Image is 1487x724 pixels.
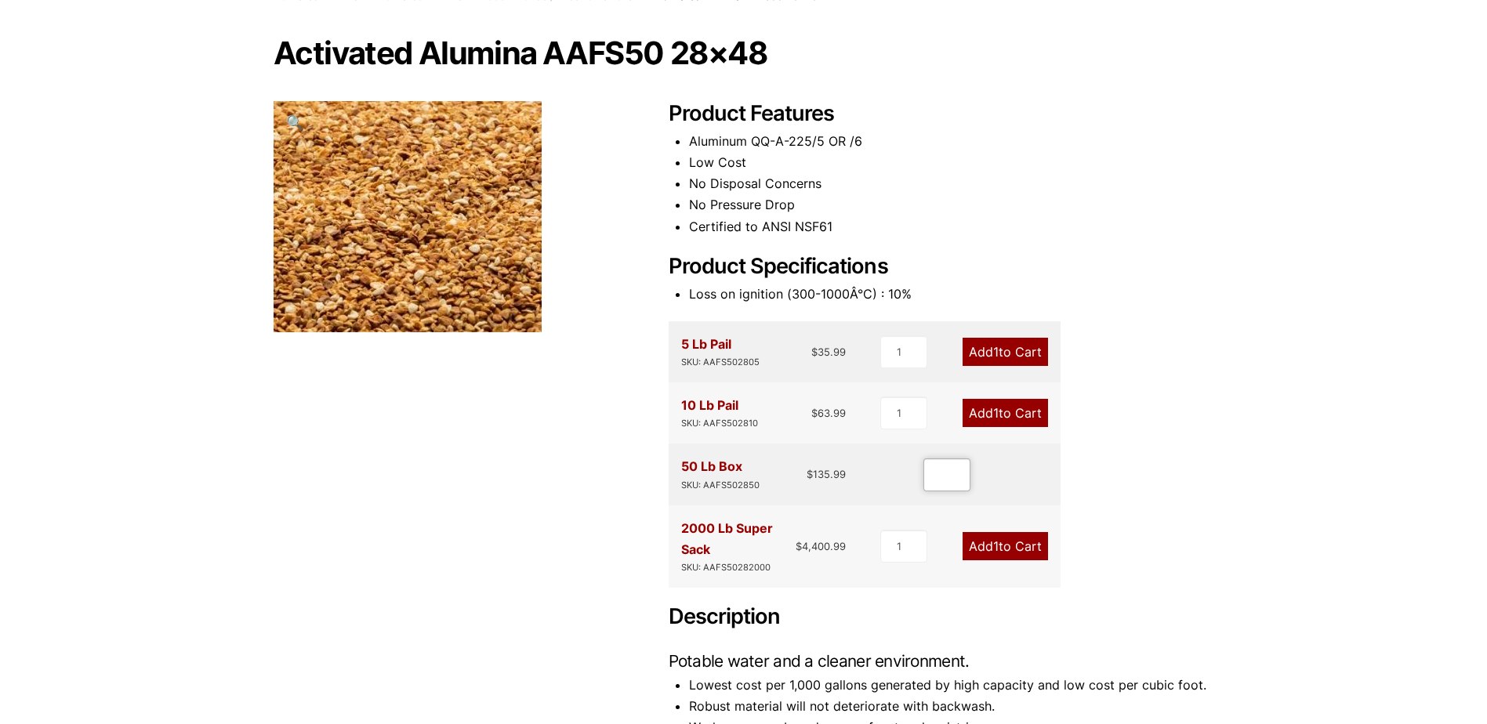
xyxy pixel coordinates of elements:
[669,254,1214,280] h2: Product Specifications
[669,650,1214,672] h3: Potable water and a cleaner environment.
[689,216,1214,237] li: Certified to ANSI NSF61
[807,468,813,480] span: $
[689,284,1214,305] li: Loss on ignition (300-1000Â°C) : 10%
[811,346,818,358] span: $
[796,540,802,552] span: $
[963,338,1048,366] a: Add1to Cart
[689,675,1214,696] li: Lowest cost per 1,000 gallons generated by high capacity and low cost per cubic foot.
[993,538,999,554] span: 1
[811,346,846,358] bdi: 35.99
[811,407,818,419] span: $
[274,37,1214,70] h1: Activated Alumina AAFS50 28×48
[681,478,760,493] div: SKU: AAFS502850
[811,407,846,419] bdi: 63.99
[681,395,758,431] div: 10 Lb Pail
[274,101,317,144] a: View full-screen image gallery
[689,173,1214,194] li: No Disposal Concerns
[963,399,1048,427] a: Add1to Cart
[963,532,1048,560] a: Add1to Cart
[681,334,760,370] div: 5 Lb Pail
[689,152,1214,173] li: Low Cost
[681,416,758,431] div: SKU: AAFS502810
[796,540,846,552] bdi: 4,400.99
[669,101,1214,127] h2: Product Features
[993,344,999,360] span: 1
[274,101,542,332] img: Activated Alumina AAFS50 28x48
[681,518,796,575] div: 2000 Lb Super Sack
[689,696,1214,717] li: Robust material will not deteriorate with backwash.
[681,456,760,492] div: 50 Lb Box
[689,131,1214,152] li: Aluminum QQ-A-225/5 OR /6
[669,604,1214,630] h2: Description
[993,405,999,421] span: 1
[689,194,1214,215] li: No Pressure Drop
[807,468,846,480] bdi: 135.99
[286,114,304,131] span: 🔍
[681,355,760,370] div: SKU: AAFS502805
[681,560,796,575] div: SKU: AAFS50282000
